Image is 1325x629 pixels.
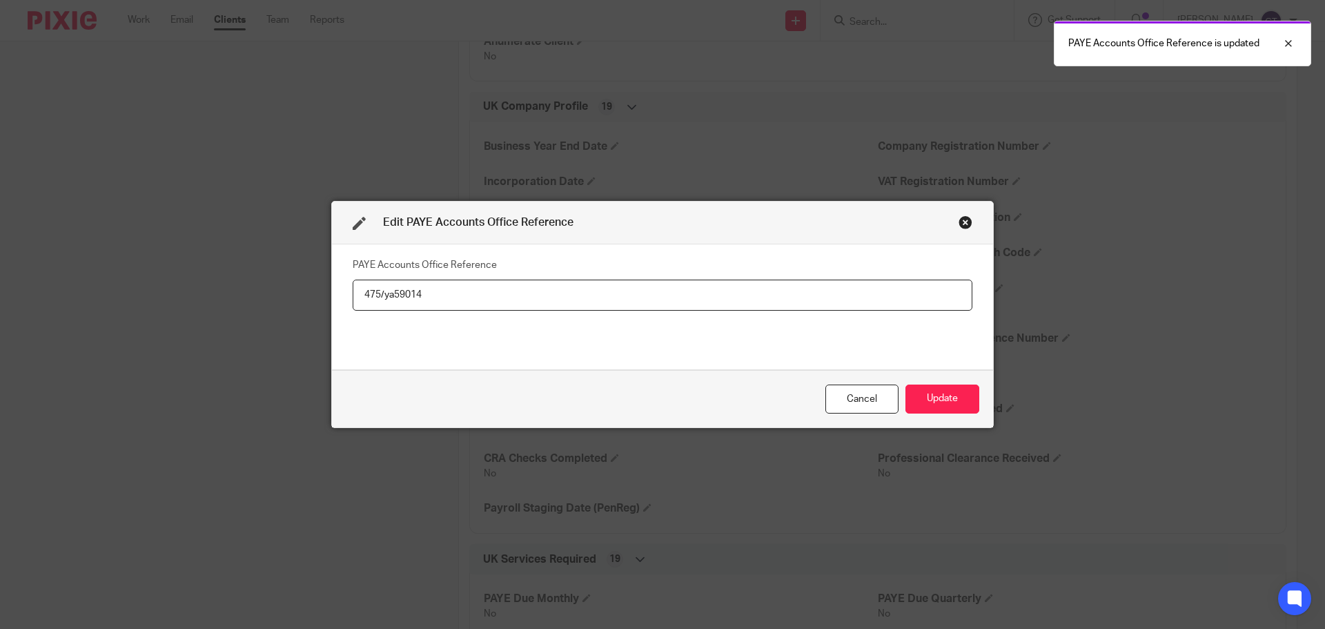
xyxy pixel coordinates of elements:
p: PAYE Accounts Office Reference is updated [1068,37,1259,50]
div: Close this dialog window [825,385,899,414]
label: PAYE Accounts Office Reference [353,258,497,272]
span: Edit PAYE Accounts Office Reference [383,217,573,228]
button: Update [905,385,979,414]
div: Close this dialog window [959,215,972,229]
input: PAYE Accounts Office Reference [353,280,972,311]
